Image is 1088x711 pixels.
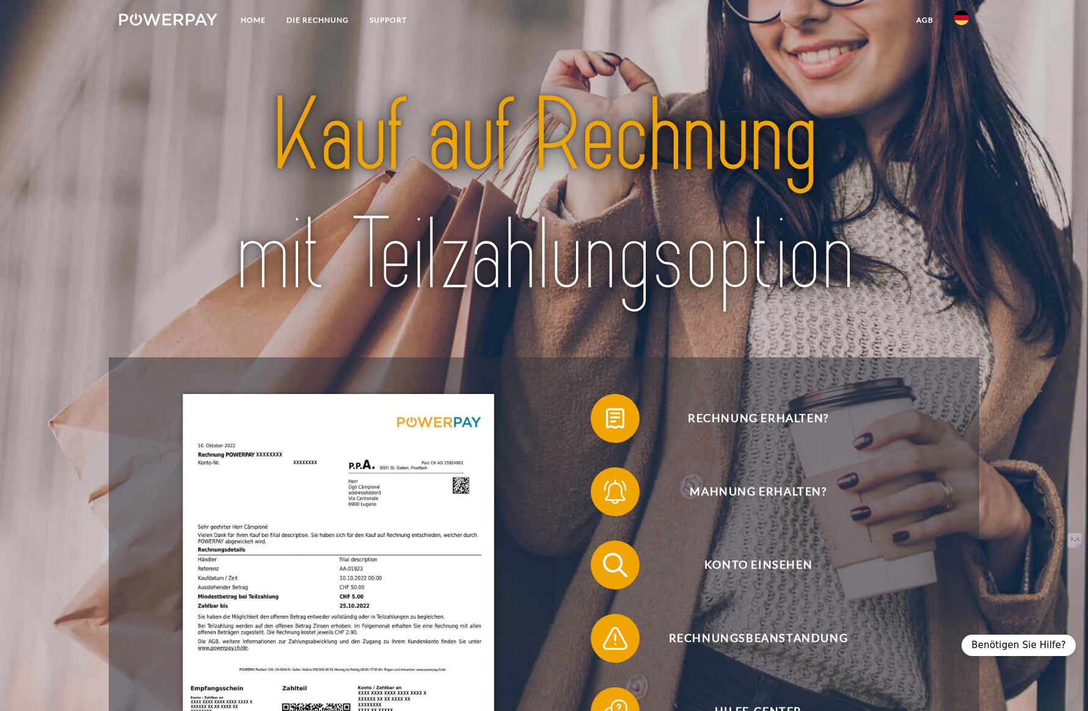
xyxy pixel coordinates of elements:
[962,635,1076,656] div: Benötigen Sie Hilfe?
[608,394,908,443] span: Rechnung erhalten?
[600,550,630,580] img: qb_search.svg
[591,614,908,663] button: Rechnungsbeanstandung
[161,71,927,320] img: title-powerpay_de.svg
[906,9,944,31] a: agb
[230,9,276,31] a: Home
[600,403,630,434] img: qb_bill.svg
[608,467,908,516] span: Mahnung erhalten?
[276,9,359,31] a: DIE RECHNUNG
[600,623,630,654] img: qb_warning.svg
[1039,662,1078,701] iframe: Schaltfläche zum Öffnen des Messaging-Fensters
[954,10,969,25] img: de
[608,614,908,663] span: Rechnungsbeanstandung
[591,394,908,443] button: Rechnung erhalten?
[119,13,217,26] img: logo-powerpay-white.svg
[600,476,630,507] img: qb_bell.svg
[608,541,908,589] span: Konto einsehen
[591,541,908,589] button: Konto einsehen
[591,467,908,516] button: Mahnung erhalten?
[359,9,417,31] a: SUPPORT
